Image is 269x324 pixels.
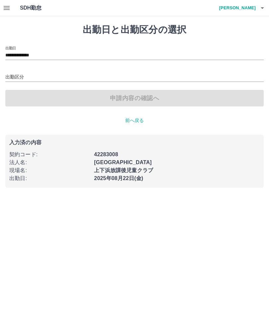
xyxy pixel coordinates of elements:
p: 現場名 : [9,166,90,174]
label: 出勤日 [5,45,16,50]
b: 上下浜放課後児童クラブ [94,167,153,173]
p: 出勤日 : [9,174,90,182]
p: 前へ戻る [5,117,264,124]
b: 2025年08月22日(金) [94,175,143,181]
p: 入力済の内容 [9,140,260,145]
b: 42283008 [94,152,118,157]
p: 契約コード : [9,151,90,159]
b: [GEOGRAPHIC_DATA] [94,160,152,165]
p: 法人名 : [9,159,90,166]
h1: 出勤日と出勤区分の選択 [5,24,264,35]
